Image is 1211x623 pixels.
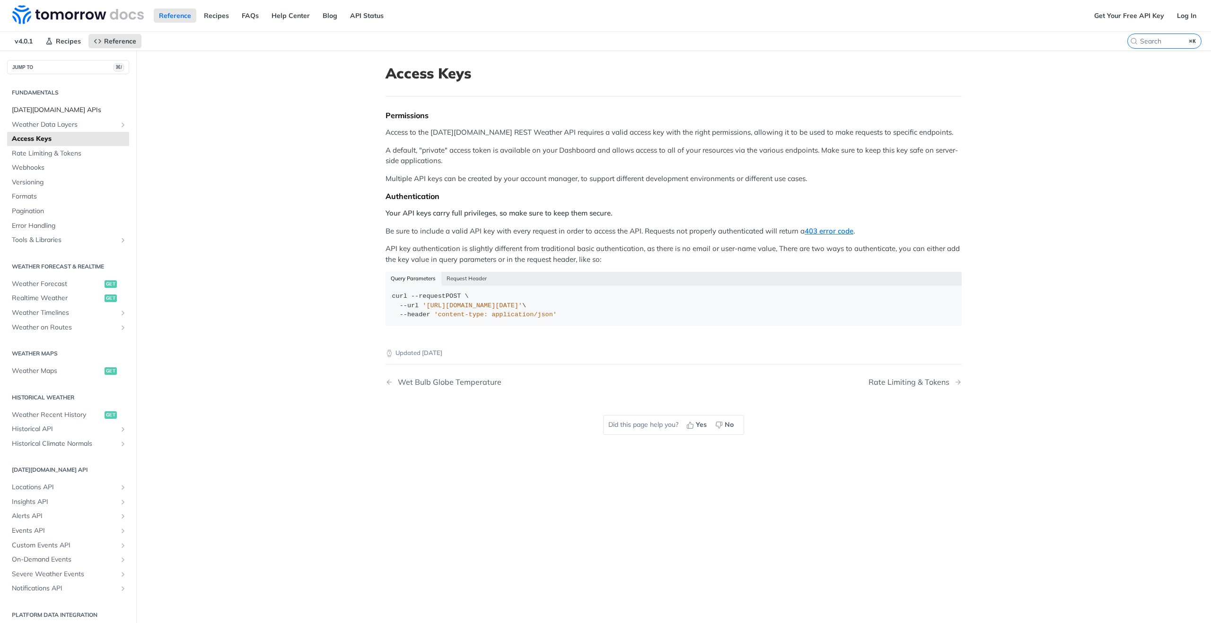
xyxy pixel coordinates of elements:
[12,584,117,593] span: Notifications API
[9,34,38,48] span: v4.0.1
[56,37,81,45] span: Recipes
[603,415,744,435] div: Did this page help you?
[12,5,144,24] img: Tomorrow.io Weather API Docs
[7,88,129,97] h2: Fundamentals
[12,366,102,376] span: Weather Maps
[119,527,127,535] button: Show subpages for Events API
[7,538,129,553] a: Custom Events APIShow subpages for Custom Events API
[7,480,129,494] a: Locations APIShow subpages for Locations API
[119,425,127,433] button: Show subpages for Historical API
[7,437,129,451] a: Historical Climate NormalsShow subpages for Historical Climate Normals
[119,236,127,244] button: Show subpages for Tools & Libraries
[386,145,962,166] p: A default, "private" access token is available on your Dashboard and allows access to all of your...
[1089,9,1169,23] a: Get Your Free API Key
[400,302,419,309] span: --url
[12,105,127,115] span: [DATE][DOMAIN_NAME] APIs
[105,280,117,288] span: get
[805,226,853,235] a: 403 error code
[7,320,129,335] a: Weather on RoutesShow subpages for Weather on Routes
[7,306,129,320] a: Weather TimelinesShow subpages for Weather Timelines
[386,65,962,82] h1: Access Keys
[12,134,127,144] span: Access Keys
[119,484,127,491] button: Show subpages for Locations API
[119,324,127,331] button: Show subpages for Weather on Routes
[317,9,342,23] a: Blog
[114,63,124,71] span: ⌘/
[105,294,117,302] span: get
[12,483,117,492] span: Locations API
[7,219,129,233] a: Error Handling
[237,9,264,23] a: FAQs
[12,526,117,536] span: Events API
[386,208,613,217] strong: Your API keys carry full privileges, so make sure to keep them secure.
[12,279,102,289] span: Weather Forecast
[12,497,117,507] span: Insights API
[105,367,117,375] span: get
[12,439,117,449] span: Historical Climate Normals
[119,585,127,592] button: Show subpages for Notifications API
[12,235,117,245] span: Tools & Libraries
[12,424,117,434] span: Historical API
[12,511,117,521] span: Alerts API
[119,309,127,317] button: Show subpages for Weather Timelines
[7,204,129,218] a: Pagination
[411,293,446,300] span: --request
[12,570,117,579] span: Severe Weather Events
[105,411,117,419] span: get
[7,581,129,596] a: Notifications APIShow subpages for Notifications API
[119,542,127,549] button: Show subpages for Custom Events API
[119,440,127,448] button: Show subpages for Historical Climate Normals
[12,410,102,420] span: Weather Recent History
[392,293,407,300] span: curl
[7,103,129,117] a: [DATE][DOMAIN_NAME] APIs
[88,34,141,48] a: Reference
[7,466,129,474] h2: [DATE][DOMAIN_NAME] API
[266,9,315,23] a: Help Center
[40,34,86,48] a: Recipes
[12,323,117,332] span: Weather on Routes
[869,378,954,387] div: Rate Limiting & Tokens
[393,378,501,387] div: Wet Bulb Globe Temperature
[7,364,129,378] a: Weather Mapsget
[386,348,962,358] p: Updated [DATE]
[7,611,129,619] h2: Platform DATA integration
[12,308,117,318] span: Weather Timelines
[441,272,492,285] button: Request Header
[12,178,127,187] span: Versioning
[7,509,129,523] a: Alerts APIShow subpages for Alerts API
[386,368,962,396] nav: Pagination Controls
[400,311,430,318] span: --header
[119,121,127,129] button: Show subpages for Weather Data Layers
[7,132,129,146] a: Access Keys
[7,495,129,509] a: Insights APIShow subpages for Insights API
[386,226,962,237] p: Be sure to include a valid API key with every request in order to access the API. Requests not pr...
[712,418,739,432] button: No
[12,192,127,201] span: Formats
[199,9,234,23] a: Recipes
[7,422,129,436] a: Historical APIShow subpages for Historical API
[422,302,522,309] span: '[URL][DOMAIN_NAME][DATE]'
[7,175,129,190] a: Versioning
[1187,36,1199,46] kbd: ⌘K
[12,221,127,231] span: Error Handling
[386,127,962,138] p: Access to the [DATE][DOMAIN_NAME] REST Weather API requires a valid access key with the right per...
[12,149,127,158] span: Rate Limiting & Tokens
[683,418,712,432] button: Yes
[119,556,127,563] button: Show subpages for On-Demand Events
[386,173,962,184] p: Multiple API keys can be created by your account manager, to support different development enviro...
[392,292,956,320] div: POST \ \
[7,60,129,74] button: JUMP TO⌘/
[7,190,129,204] a: Formats
[12,163,127,173] span: Webhooks
[345,9,389,23] a: API Status
[1130,37,1138,45] svg: Search
[7,291,129,305] a: Realtime Weatherget
[104,37,136,45] span: Reference
[12,294,102,303] span: Realtime Weather
[386,191,962,201] div: Authentication
[386,378,632,387] a: Previous Page: Wet Bulb Globe Temperature
[7,262,129,271] h2: Weather Forecast & realtime
[7,233,129,247] a: Tools & LibrariesShow subpages for Tools & Libraries
[119,512,127,520] button: Show subpages for Alerts API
